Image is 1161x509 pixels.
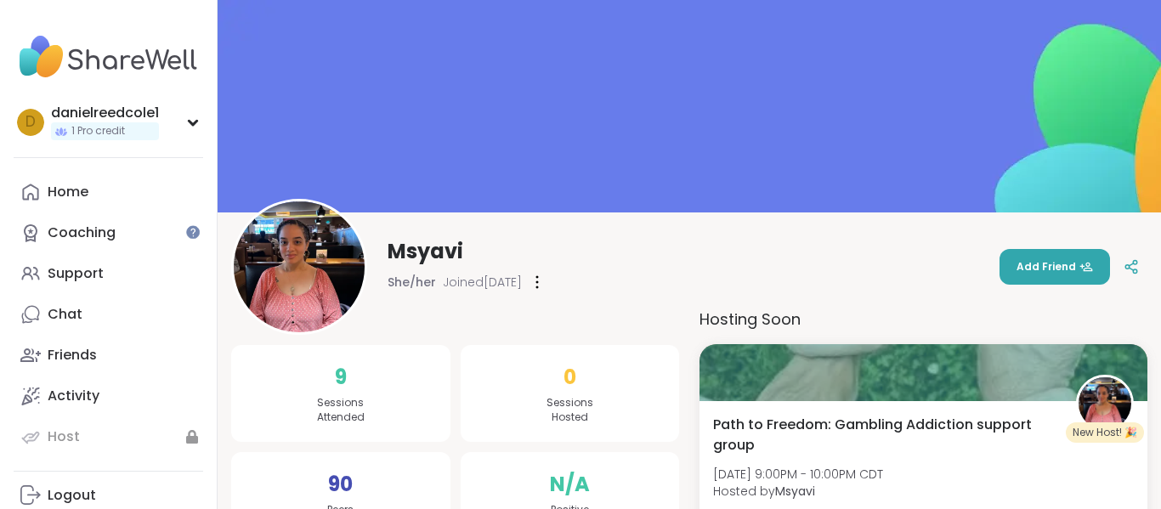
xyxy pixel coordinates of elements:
[71,124,125,139] span: 1 Pro credit
[1066,422,1144,443] div: New Host! 🎉
[550,469,590,500] span: N/A
[14,212,203,253] a: Coaching
[713,483,883,500] span: Hosted by
[14,253,203,294] a: Support
[335,362,347,393] span: 9
[48,223,116,242] div: Coaching
[48,427,80,446] div: Host
[25,111,36,133] span: d
[14,172,203,212] a: Home
[48,346,97,365] div: Friends
[51,104,159,122] div: danielreedcole1
[1017,259,1093,274] span: Add Friend
[328,469,353,500] span: 90
[14,294,203,335] a: Chat
[14,27,203,87] img: ShareWell Nav Logo
[388,238,463,265] span: Msyavi
[234,201,365,332] img: Msyavi
[547,396,593,425] span: Sessions Hosted
[1079,377,1131,430] img: Msyavi
[1000,249,1110,285] button: Add Friend
[775,483,815,500] b: Msyavi
[14,376,203,416] a: Activity
[317,396,365,425] span: Sessions Attended
[14,416,203,457] a: Host
[713,466,883,483] span: [DATE] 9:00PM - 10:00PM CDT
[48,183,88,201] div: Home
[48,387,99,405] div: Activity
[713,415,1057,455] span: Path to Freedom: Gambling Addiction support group
[564,362,576,393] span: 0
[48,486,96,505] div: Logout
[48,264,104,283] div: Support
[443,274,522,291] span: Joined [DATE]
[48,305,82,324] div: Chat
[388,274,436,291] span: She/her
[186,225,200,239] iframe: Spotlight
[14,335,203,376] a: Friends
